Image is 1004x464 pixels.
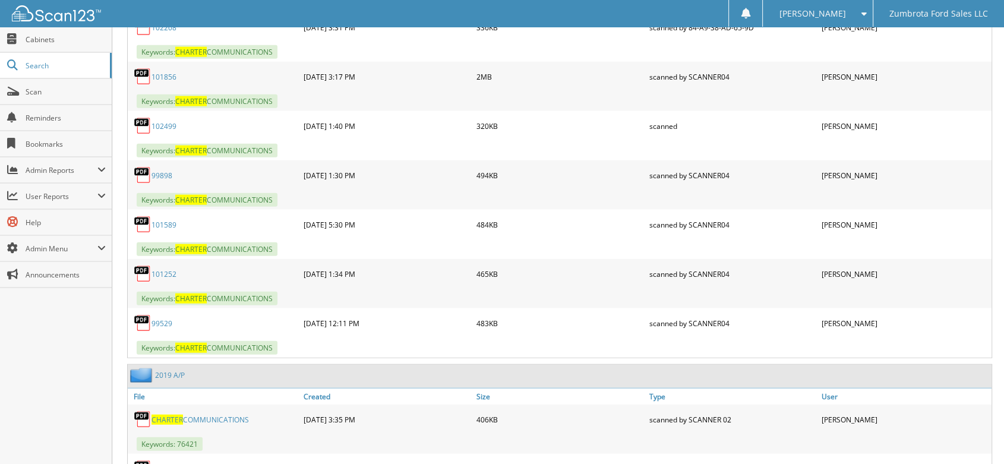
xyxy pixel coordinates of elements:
div: [DATE] 1:34 PM [301,262,473,286]
div: [PERSON_NAME] [819,408,992,431]
a: 102499 [151,121,176,131]
span: Help [26,217,106,228]
span: Keywords: COMMUNICATIONS [137,292,277,305]
div: [DATE] 1:40 PM [301,114,473,138]
a: 99529 [151,318,172,329]
div: 320KB [473,114,646,138]
span: Zumbrota Ford Sales LLC [889,10,988,17]
div: [DATE] 3:17 PM [301,65,473,89]
div: [DATE] 12:11 PM [301,311,473,335]
span: CHARTER [175,47,207,57]
a: CHARTERCOMMUNICATIONS [151,415,249,425]
div: 494KB [473,163,646,187]
div: 465KB [473,262,646,286]
span: CHARTER [175,195,207,205]
div: [PERSON_NAME] [819,262,992,286]
a: Created [301,389,473,405]
img: PDF.png [134,166,151,184]
a: File [128,389,301,405]
img: folder2.png [130,368,155,383]
span: Announcements [26,270,106,280]
img: PDF.png [134,216,151,233]
div: scanned [646,114,819,138]
span: Keywords: COMMUNICATIONS [137,94,277,108]
img: PDF.png [134,18,151,36]
img: scan123-logo-white.svg [12,5,101,21]
div: 484KB [473,213,646,236]
div: scanned by SCANNER04 [646,311,819,335]
div: 483KB [473,311,646,335]
div: [PERSON_NAME] [819,65,992,89]
span: Search [26,61,104,71]
div: [PERSON_NAME] [819,114,992,138]
span: Keywords: COMMUNICATIONS [137,242,277,256]
a: 101252 [151,269,176,279]
div: scanned by SCANNER04 [646,163,819,187]
a: 101856 [151,72,176,82]
span: Keywords: COMMUNICATIONS [137,193,277,207]
a: 99898 [151,171,172,181]
div: scanned by SCANNER04 [646,65,819,89]
div: scanned by SCANNER04 [646,213,819,236]
span: CHARTER [175,343,207,353]
div: 2MB [473,65,646,89]
div: [DATE] 1:30 PM [301,163,473,187]
a: 101589 [151,220,176,230]
div: [DATE] 3:31 PM [301,15,473,39]
div: 406KB [473,408,646,431]
img: PDF.png [134,117,151,135]
div: [PERSON_NAME] [819,213,992,236]
a: Type [646,389,819,405]
span: Reminders [26,113,106,123]
span: Cabinets [26,34,106,45]
span: CHARTER [175,146,207,156]
span: Scan [26,87,106,97]
a: 102208 [151,23,176,33]
div: 336KB [473,15,646,39]
img: PDF.png [134,265,151,283]
span: CHARTER [151,415,183,425]
a: User [819,389,992,405]
div: scanned by 84-A9-38-AD-65-9D [646,15,819,39]
div: [PERSON_NAME] [819,15,992,39]
div: [DATE] 3:35 PM [301,408,473,431]
span: User Reports [26,191,97,201]
div: [PERSON_NAME] [819,311,992,335]
div: scanned by SCANNER 02 [646,408,819,431]
span: CHARTER [175,244,207,254]
div: [PERSON_NAME] [819,163,992,187]
span: CHARTER [175,96,207,106]
a: 2019 A/P [155,370,185,380]
span: Keywords: COMMUNICATIONS [137,341,277,355]
span: Keywords: COMMUNICATIONS [137,45,277,59]
span: Admin Reports [26,165,97,175]
span: Keywords: COMMUNICATIONS [137,144,277,157]
span: CHARTER [175,293,207,304]
img: PDF.png [134,411,151,428]
iframe: Chat Widget [945,407,1004,464]
div: [DATE] 5:30 PM [301,213,473,236]
span: Keywords: 76421 [137,437,203,451]
a: Size [473,389,646,405]
span: Admin Menu [26,244,97,254]
span: [PERSON_NAME] [779,10,845,17]
img: PDF.png [134,68,151,86]
img: PDF.png [134,314,151,332]
span: Bookmarks [26,139,106,149]
div: scanned by SCANNER04 [646,262,819,286]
